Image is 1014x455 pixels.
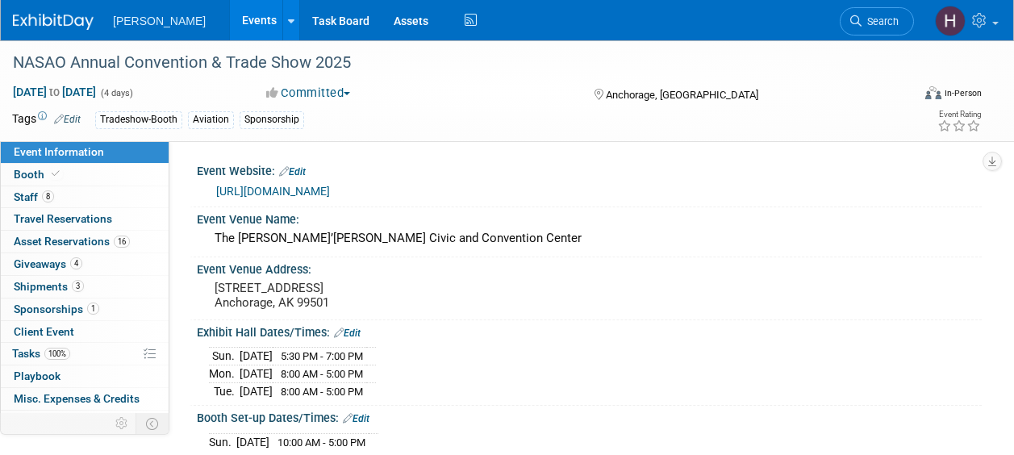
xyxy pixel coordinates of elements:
[1,141,169,163] a: Event Information
[209,365,240,383] td: Mon.
[14,257,82,270] span: Giveaways
[72,280,84,292] span: 3
[14,145,104,158] span: Event Information
[281,350,363,362] span: 5:30 PM - 7:00 PM
[136,413,169,434] td: Toggle Event Tabs
[108,413,136,434] td: Personalize Event Tab Strip
[240,365,273,383] td: [DATE]
[197,159,982,180] div: Event Website:
[14,325,74,338] span: Client Event
[281,386,363,398] span: 8:00 AM - 5:00 PM
[240,348,273,365] td: [DATE]
[70,257,82,269] span: 4
[216,185,330,198] a: [URL][DOMAIN_NAME]
[95,111,182,128] div: Tradeshow-Booth
[215,281,506,310] pre: [STREET_ADDRESS] Anchorage, AK 99501
[54,114,81,125] a: Edit
[209,226,970,251] div: The [PERSON_NAME]’[PERSON_NAME] Civic and Convention Center
[12,111,81,129] td: Tags
[281,368,363,380] span: 8:00 AM - 5:00 PM
[114,236,130,248] span: 16
[197,207,982,227] div: Event Venue Name:
[12,347,70,360] span: Tasks
[261,85,357,102] button: Committed
[7,48,899,77] div: NASAO Annual Convention & Trade Show 2025
[937,111,981,119] div: Event Rating
[944,87,982,99] div: In-Person
[343,413,369,424] a: Edit
[240,111,304,128] div: Sponsorship
[87,303,99,315] span: 1
[197,257,982,278] div: Event Venue Address:
[279,166,306,177] a: Edit
[1,253,169,275] a: Giveaways4
[44,348,70,360] span: 100%
[14,280,84,293] span: Shipments
[1,388,169,410] a: Misc. Expenses & Credits
[14,168,63,181] span: Booth
[277,436,365,449] span: 10:00 AM - 5:00 PM
[188,111,234,128] div: Aviation
[113,15,206,27] span: [PERSON_NAME]
[14,190,54,203] span: Staff
[14,303,99,315] span: Sponsorships
[47,86,62,98] span: to
[197,320,982,341] div: Exhibit Hall Dates/Times:
[1,164,169,186] a: Booth
[99,88,133,98] span: (4 days)
[197,406,982,427] div: Booth Set-up Dates/Times:
[14,392,140,405] span: Misc. Expenses & Credits
[236,433,269,450] td: [DATE]
[13,14,94,30] img: ExhibitDay
[862,15,899,27] span: Search
[52,169,60,178] i: Booth reservation complete
[42,190,54,202] span: 8
[1,321,169,343] a: Client Event
[12,85,97,99] span: [DATE] [DATE]
[606,89,758,101] span: Anchorage, [GEOGRAPHIC_DATA]
[1,365,169,387] a: Playbook
[1,208,169,230] a: Travel Reservations
[14,369,61,382] span: Playbook
[1,276,169,298] a: Shipments3
[1,298,169,320] a: Sponsorships1
[935,6,966,36] img: Holly Stapleton
[209,348,240,365] td: Sun.
[14,212,112,225] span: Travel Reservations
[1,231,169,253] a: Asset Reservations16
[841,84,982,108] div: Event Format
[209,433,236,450] td: Sun.
[840,7,914,35] a: Search
[240,382,273,399] td: [DATE]
[14,235,130,248] span: Asset Reservations
[1,186,169,208] a: Staff8
[1,343,169,365] a: Tasks100%
[334,328,361,339] a: Edit
[925,86,941,99] img: Format-Inperson.png
[209,382,240,399] td: Tue.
